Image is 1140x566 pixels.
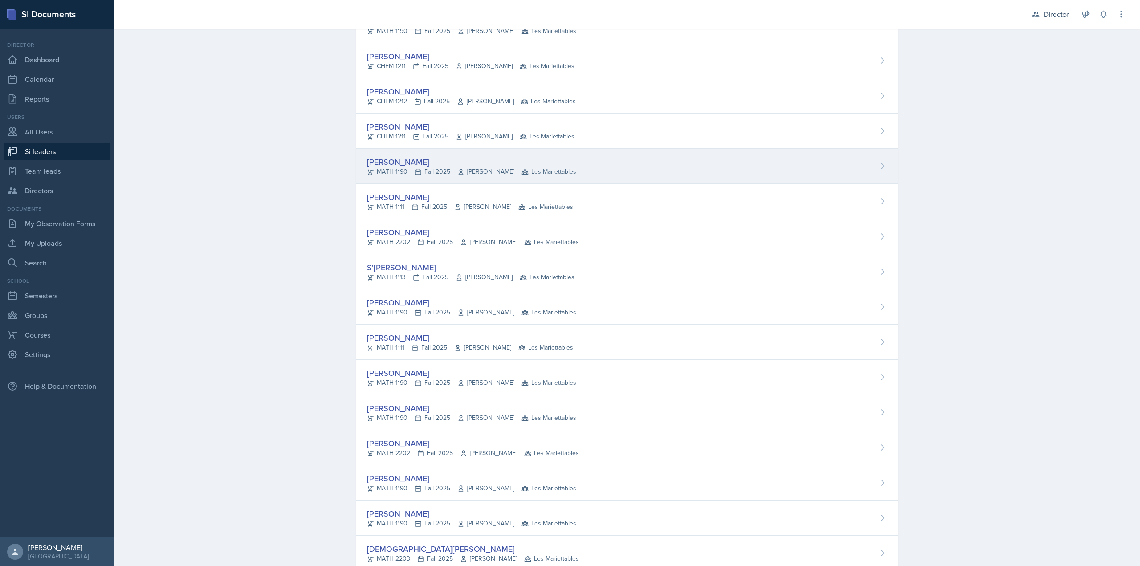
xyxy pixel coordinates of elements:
[454,343,511,352] span: [PERSON_NAME]
[356,184,898,219] a: [PERSON_NAME] MATH 1111Fall 2025[PERSON_NAME] Les Mariettables
[4,346,110,363] a: Settings
[4,277,110,285] div: School
[367,50,574,62] div: [PERSON_NAME]
[367,132,574,141] div: CHEM 1211 Fall 2025
[367,343,573,352] div: MATH 1111 Fall 2025
[521,378,576,387] span: Les Mariettables
[456,61,513,71] span: [PERSON_NAME]
[4,51,110,69] a: Dashboard
[367,226,579,238] div: [PERSON_NAME]
[367,167,576,176] div: MATH 1190 Fall 2025
[4,377,110,395] div: Help & Documentation
[457,519,514,528] span: [PERSON_NAME]
[367,402,576,414] div: [PERSON_NAME]
[356,501,898,536] a: [PERSON_NAME] MATH 1190Fall 2025[PERSON_NAME] Les Mariettables
[356,430,898,465] a: [PERSON_NAME] MATH 2202Fall 2025[PERSON_NAME] Les Mariettables
[524,448,579,458] span: Les Mariettables
[28,543,89,552] div: [PERSON_NAME]
[457,26,514,36] span: [PERSON_NAME]
[4,287,110,305] a: Semesters
[356,289,898,325] a: [PERSON_NAME] MATH 1190Fall 2025[PERSON_NAME] Les Mariettables
[4,215,110,232] a: My Observation Forms
[4,41,110,49] div: Director
[4,123,110,141] a: All Users
[356,360,898,395] a: [PERSON_NAME] MATH 1190Fall 2025[PERSON_NAME] Les Mariettables
[524,237,579,247] span: Les Mariettables
[367,543,579,555] div: [DEMOGRAPHIC_DATA][PERSON_NAME]
[367,437,579,449] div: [PERSON_NAME]
[367,554,579,563] div: MATH 2203 Fall 2025
[521,519,576,528] span: Les Mariettables
[367,472,576,485] div: [PERSON_NAME]
[4,70,110,88] a: Calendar
[367,508,576,520] div: [PERSON_NAME]
[367,273,574,282] div: MATH 1113 Fall 2025
[367,202,573,212] div: MATH 1111 Fall 2025
[356,219,898,254] a: [PERSON_NAME] MATH 2202Fall 2025[PERSON_NAME] Les Mariettables
[457,167,514,176] span: [PERSON_NAME]
[520,61,574,71] span: Les Mariettables
[521,167,576,176] span: Les Mariettables
[4,234,110,252] a: My Uploads
[521,308,576,317] span: Les Mariettables
[28,552,89,561] div: [GEOGRAPHIC_DATA]
[356,43,898,78] a: [PERSON_NAME] CHEM 1211Fall 2025[PERSON_NAME] Les Mariettables
[4,254,110,272] a: Search
[518,202,573,212] span: Les Mariettables
[4,162,110,180] a: Team leads
[367,297,576,309] div: [PERSON_NAME]
[356,325,898,360] a: [PERSON_NAME] MATH 1111Fall 2025[PERSON_NAME] Les Mariettables
[4,113,110,121] div: Users
[521,97,576,106] span: Les Mariettables
[367,191,573,203] div: [PERSON_NAME]
[356,114,898,149] a: [PERSON_NAME] CHEM 1211Fall 2025[PERSON_NAME] Les Mariettables
[1044,9,1069,20] div: Director
[460,237,517,247] span: [PERSON_NAME]
[367,97,576,106] div: CHEM 1212 Fall 2025
[457,413,514,423] span: [PERSON_NAME]
[356,254,898,289] a: S'[PERSON_NAME] MATH 1113Fall 2025[PERSON_NAME] Les Mariettables
[367,332,573,344] div: [PERSON_NAME]
[367,484,576,493] div: MATH 1190 Fall 2025
[4,326,110,344] a: Courses
[460,448,517,458] span: [PERSON_NAME]
[367,121,574,133] div: [PERSON_NAME]
[367,61,574,71] div: CHEM 1211 Fall 2025
[367,26,576,36] div: MATH 1190 Fall 2025
[521,413,576,423] span: Les Mariettables
[4,205,110,213] div: Documents
[456,132,513,141] span: [PERSON_NAME]
[367,413,576,423] div: MATH 1190 Fall 2025
[367,308,576,317] div: MATH 1190 Fall 2025
[457,97,514,106] span: [PERSON_NAME]
[521,484,576,493] span: Les Mariettables
[518,343,573,352] span: Les Mariettables
[356,465,898,501] a: [PERSON_NAME] MATH 1190Fall 2025[PERSON_NAME] Les Mariettables
[367,156,576,168] div: [PERSON_NAME]
[457,308,514,317] span: [PERSON_NAME]
[367,261,574,273] div: S'[PERSON_NAME]
[457,378,514,387] span: [PERSON_NAME]
[367,367,576,379] div: [PERSON_NAME]
[367,448,579,458] div: MATH 2202 Fall 2025
[460,554,517,563] span: [PERSON_NAME]
[4,182,110,200] a: Directors
[367,519,576,528] div: MATH 1190 Fall 2025
[4,90,110,108] a: Reports
[4,143,110,160] a: Si leaders
[521,26,576,36] span: Les Mariettables
[520,132,574,141] span: Les Mariettables
[356,78,898,114] a: [PERSON_NAME] CHEM 1212Fall 2025[PERSON_NAME] Les Mariettables
[367,237,579,247] div: MATH 2202 Fall 2025
[356,395,898,430] a: [PERSON_NAME] MATH 1190Fall 2025[PERSON_NAME] Les Mariettables
[520,273,574,282] span: Les Mariettables
[454,202,511,212] span: [PERSON_NAME]
[356,149,898,184] a: [PERSON_NAME] MATH 1190Fall 2025[PERSON_NAME] Les Mariettables
[4,306,110,324] a: Groups
[367,86,576,98] div: [PERSON_NAME]
[457,484,514,493] span: [PERSON_NAME]
[456,273,513,282] span: [PERSON_NAME]
[524,554,579,563] span: Les Mariettables
[367,378,576,387] div: MATH 1190 Fall 2025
